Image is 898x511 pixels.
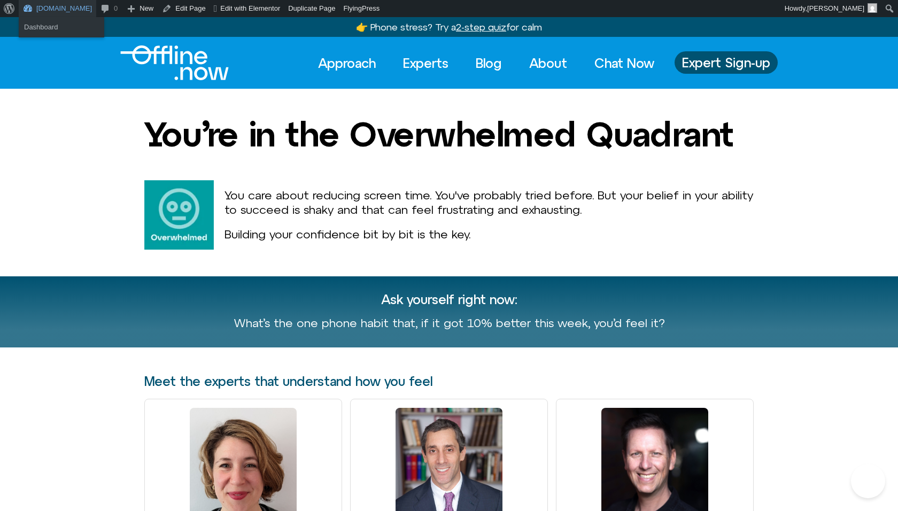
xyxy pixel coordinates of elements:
h3: Building your confidence bit by bit is the key. [224,227,754,241]
div: Logo [120,45,211,80]
u: 2-step quiz [456,21,506,33]
iframe: Botpress [851,464,885,498]
a: 👉 Phone stress? Try a2-step quizfor calm [356,21,542,33]
span: [PERSON_NAME] [807,4,864,12]
ul: Offline.now [19,17,104,37]
a: Dashboard [19,20,104,34]
a: Chat Now [585,51,664,75]
h3: Meet the experts that understand how you feel [144,374,754,388]
a: About [520,51,577,75]
img: Offline.Now logo in white. Text of the words offline.now with a line going through the "O" [120,45,229,80]
span: Expert Sign-up [682,56,770,69]
h1: You’re in the Overwhelmed Quadrant [144,115,733,153]
div: What’s the one phone habit that, if it got 10% better this week, you’d feel it? [234,315,665,331]
a: Expert Sign-up [675,51,778,74]
a: Approach [308,51,385,75]
nav: Menu [308,51,664,75]
a: Blog [466,51,512,75]
a: Experts [393,51,458,75]
span: Edit with Elementor [220,4,280,12]
h3: Ask yourself right now: [144,292,754,306]
h3: You care about reducing screen time. You've probably tried before. But your belief in your abilit... [224,188,754,216]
